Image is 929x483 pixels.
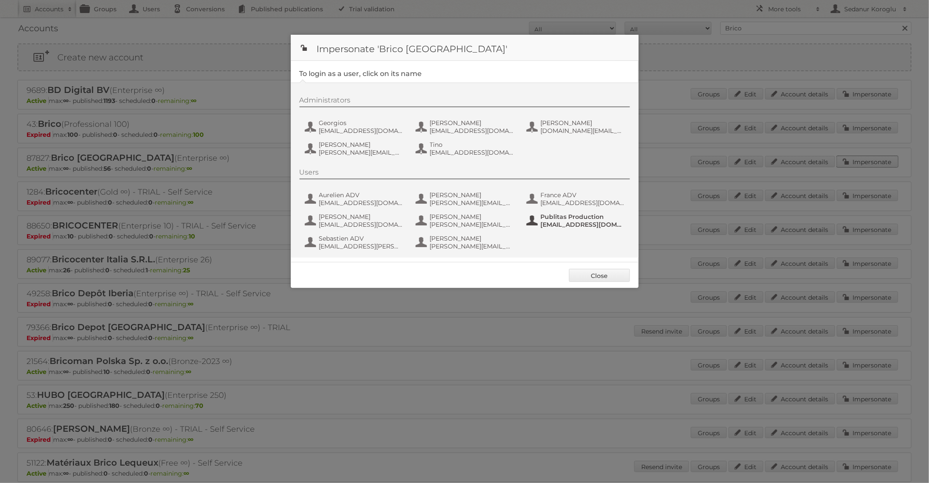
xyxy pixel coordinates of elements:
[304,190,406,208] button: Aurelien ADV [EMAIL_ADDRESS][DOMAIN_NAME]
[541,199,625,207] span: [EMAIL_ADDRESS][DOMAIN_NAME]
[430,191,514,199] span: [PERSON_NAME]
[430,235,514,242] span: [PERSON_NAME]
[430,127,514,135] span: [EMAIL_ADDRESS][DOMAIN_NAME]
[430,221,514,228] span: [PERSON_NAME][EMAIL_ADDRESS][PERSON_NAME][DOMAIN_NAME]
[415,234,517,251] button: [PERSON_NAME] [PERSON_NAME][EMAIL_ADDRESS][DOMAIN_NAME]
[319,213,403,221] span: [PERSON_NAME]
[319,119,403,127] span: Georgios
[304,118,406,136] button: Georgios [EMAIL_ADDRESS][DOMAIN_NAME]
[304,212,406,229] button: [PERSON_NAME] [EMAIL_ADDRESS][DOMAIN_NAME]
[415,140,517,157] button: Tino [EMAIL_ADDRESS][DOMAIN_NAME]
[319,149,403,156] span: [PERSON_NAME][EMAIL_ADDRESS][DOMAIN_NAME]
[430,213,514,221] span: [PERSON_NAME]
[526,118,628,136] button: [PERSON_NAME] [DOMAIN_NAME][EMAIL_ADDRESS][DOMAIN_NAME]
[526,190,628,208] button: France ADV [EMAIL_ADDRESS][DOMAIN_NAME]
[430,119,514,127] span: [PERSON_NAME]
[430,149,514,156] span: [EMAIL_ADDRESS][DOMAIN_NAME]
[319,199,403,207] span: [EMAIL_ADDRESS][DOMAIN_NAME]
[569,269,630,282] a: Close
[319,191,403,199] span: Aurelien ADV
[415,212,517,229] button: [PERSON_NAME] [PERSON_NAME][EMAIL_ADDRESS][PERSON_NAME][DOMAIN_NAME]
[541,119,625,127] span: [PERSON_NAME]
[430,141,514,149] span: Tino
[319,127,403,135] span: [EMAIL_ADDRESS][DOMAIN_NAME]
[430,199,514,207] span: [PERSON_NAME][EMAIL_ADDRESS][DOMAIN_NAME]
[304,140,406,157] button: [PERSON_NAME] [PERSON_NAME][EMAIL_ADDRESS][DOMAIN_NAME]
[304,234,406,251] button: Sebastien ADV [EMAIL_ADDRESS][PERSON_NAME][DOMAIN_NAME]
[541,221,625,228] span: [EMAIL_ADDRESS][DOMAIN_NAME]
[300,69,422,78] legend: To login as a user, click on its name
[415,190,517,208] button: [PERSON_NAME] [PERSON_NAME][EMAIL_ADDRESS][DOMAIN_NAME]
[541,127,625,135] span: [DOMAIN_NAME][EMAIL_ADDRESS][DOMAIN_NAME]
[541,213,625,221] span: Publitas Production
[300,168,630,179] div: Users
[291,35,639,61] h1: Impersonate 'Brico [GEOGRAPHIC_DATA]'
[319,242,403,250] span: [EMAIL_ADDRESS][PERSON_NAME][DOMAIN_NAME]
[526,212,628,229] button: Publitas Production [EMAIL_ADDRESS][DOMAIN_NAME]
[541,191,625,199] span: France ADV
[319,141,403,149] span: [PERSON_NAME]
[319,221,403,228] span: [EMAIL_ADDRESS][DOMAIN_NAME]
[300,96,630,107] div: Administrators
[319,235,403,242] span: Sebastien ADV
[430,242,514,250] span: [PERSON_NAME][EMAIL_ADDRESS][DOMAIN_NAME]
[415,118,517,136] button: [PERSON_NAME] [EMAIL_ADDRESS][DOMAIN_NAME]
